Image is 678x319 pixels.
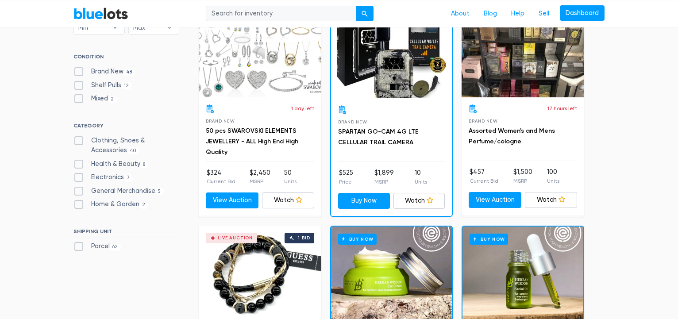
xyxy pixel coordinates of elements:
[532,5,556,22] a: Sell
[73,136,179,155] label: Clothing, Shoes & Accessories
[199,4,321,97] a: Live Auction 4 bids
[160,21,179,34] b: ▾
[339,168,353,186] li: $525
[73,81,132,90] label: Shelf Pulls
[73,123,179,132] h6: CATEGORY
[298,236,310,240] div: 1 bid
[106,21,124,34] b: ▾
[207,177,235,185] p: Current Bid
[525,192,578,208] a: Watch
[470,234,508,245] h6: Buy Now
[206,127,298,156] a: 50 pcs SWAROVSKI ELEMENTS JEWELLERY - ALL High End High Quality
[513,177,532,185] p: MSRP
[123,69,135,76] span: 48
[218,236,253,240] div: Live Auction
[547,177,559,185] p: Units
[73,186,164,196] label: General Merchandise
[374,178,394,186] p: MSRP
[284,177,297,185] p: Units
[477,5,504,22] a: Blog
[504,5,532,22] a: Help
[513,167,532,185] li: $1,500
[73,200,148,209] label: Home & Garden
[207,168,235,186] li: $324
[469,192,521,208] a: View Auction
[73,54,179,63] h6: CONDITION
[206,192,258,208] a: View Auction
[284,168,297,186] li: 50
[121,82,132,89] span: 12
[133,21,162,34] span: Max
[547,167,559,185] li: 100
[462,4,584,97] a: Live Auction 3 bids
[470,167,498,185] li: $457
[73,242,121,251] label: Parcel
[206,5,356,21] input: Search for inventory
[331,5,452,98] a: Buy Now
[338,234,377,245] h6: Buy Now
[78,21,108,34] span: Min
[338,193,390,209] a: Buy Now
[338,128,419,146] a: SPARTAN GO-CAM 4G LTE CELLULAR TRAIL CAMERA
[199,226,321,319] a: Live Auction 1 bid
[547,104,577,112] p: 17 hours left
[250,177,270,185] p: MSRP
[470,177,498,185] p: Current Bid
[139,202,148,209] span: 2
[73,159,148,169] label: Health & Beauty
[374,168,394,186] li: $1,899
[108,96,117,103] span: 2
[469,127,555,145] a: Assorted Women's and Mens Perfume/cologne
[415,178,427,186] p: Units
[339,178,353,186] p: Price
[155,188,164,195] span: 5
[73,228,179,238] h6: SHIPPING UNIT
[127,147,139,154] span: 40
[73,7,128,19] a: BlueLots
[110,244,121,251] span: 62
[262,192,315,208] a: Watch
[73,67,135,77] label: Brand New
[444,5,477,22] a: About
[250,168,270,186] li: $2,450
[291,104,314,112] p: 1 day left
[73,173,133,182] label: Electronics
[415,168,427,186] li: 10
[560,5,605,21] a: Dashboard
[140,161,148,168] span: 8
[124,174,133,181] span: 7
[206,119,235,123] span: Brand New
[338,119,367,124] span: Brand New
[73,94,117,104] label: Mixed
[393,193,445,209] a: Watch
[469,119,497,123] span: Brand New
